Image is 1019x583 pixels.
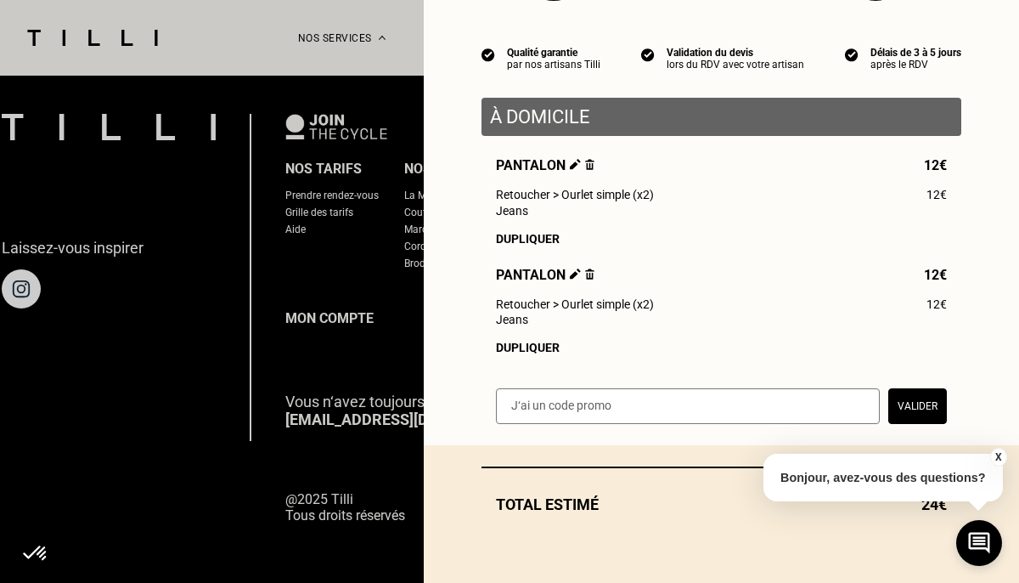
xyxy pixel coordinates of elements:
span: Jeans [496,204,528,218]
span: 12€ [926,188,947,201]
img: icon list info [481,47,495,62]
input: J‘ai un code promo [496,388,880,424]
span: 12€ [926,297,947,311]
span: Retoucher > Ourlet simple (x2) [496,297,654,311]
img: icon list info [845,47,859,62]
div: Dupliquer [496,232,947,246]
img: Éditer [570,269,581,280]
div: après le RDV [870,59,961,71]
span: Jeans [496,313,528,326]
span: Pantalon [496,157,594,173]
div: Total estimé [481,495,961,513]
span: 12€ [924,157,947,173]
p: À domicile [490,106,953,127]
div: Qualité garantie [507,47,600,59]
img: Supprimer [585,269,594,280]
button: Valider [888,388,947,424]
img: icon list info [641,47,655,62]
div: Validation du devis [667,47,804,59]
span: Retoucher > Ourlet simple (x2) [496,188,654,201]
div: Délais de 3 à 5 jours [870,47,961,59]
span: 12€ [924,267,947,283]
div: Dupliquer [496,341,947,354]
p: Bonjour, avez-vous des questions? [763,454,1003,501]
button: X [989,448,1006,467]
img: Supprimer [585,159,594,170]
div: lors du RDV avec votre artisan [667,59,804,71]
img: Éditer [570,159,581,170]
div: par nos artisans Tilli [507,59,600,71]
span: Pantalon [496,267,594,283]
